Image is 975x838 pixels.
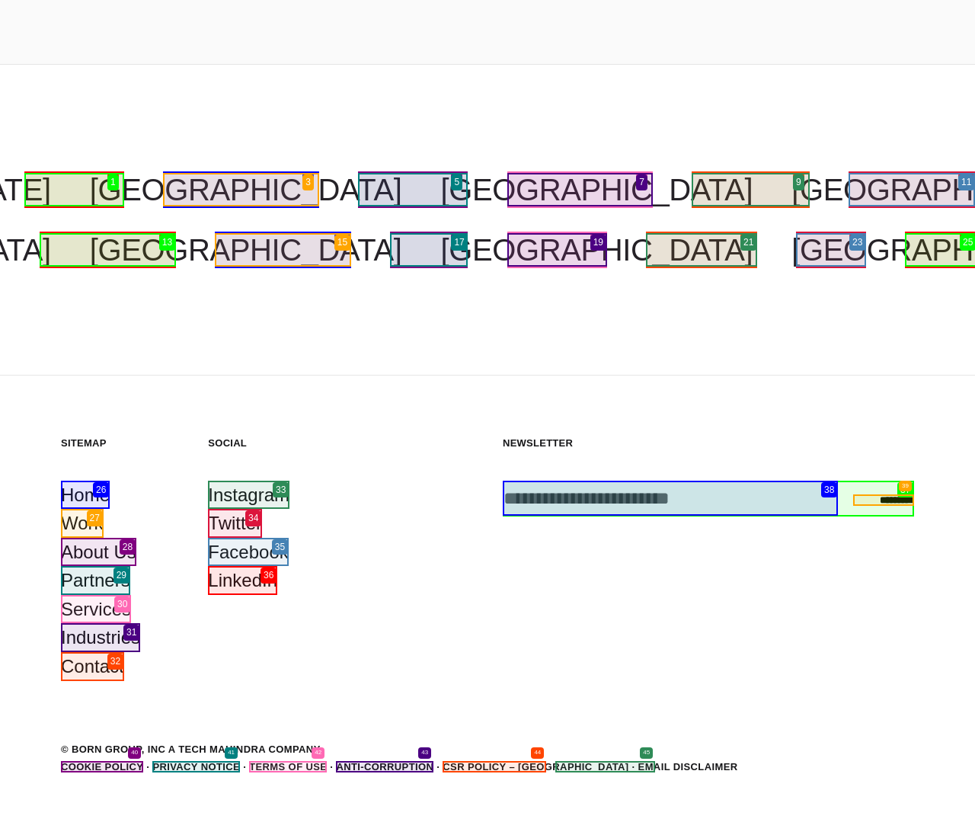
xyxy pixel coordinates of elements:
a: Contact [61,652,124,681]
a: [GEOGRAPHIC_DATA] [90,233,402,267]
a: [GEOGRAPHIC_DATA] [441,233,753,267]
a: Facebook [208,538,288,567]
a: CSR POLICY – [GEOGRAPHIC_DATA] [443,761,628,772]
a: [GEOGRAPHIC_DATA] [90,173,402,206]
a: Anti-Corruption [336,761,433,772]
a: Twitter [208,509,262,538]
a: Industries [61,623,140,652]
h5: Sitemap [61,437,177,449]
h5: Newsletter [503,437,914,449]
a: [GEOGRAPHIC_DATA] [441,173,753,206]
a: Terms of Use [249,761,327,772]
a: LinkedIn [208,566,277,595]
a: Partners [61,566,130,595]
a: Privacy Notice [152,761,240,772]
h5: Social [208,437,324,449]
a: Home [61,481,110,510]
a: Work [61,509,104,538]
a: About Us [61,538,136,567]
a: Services [61,595,131,624]
a: Instagram [208,481,289,510]
div: © BORN GROUP, INC A Tech Mahindra Company [61,742,321,757]
a: Email Disclaimer [638,761,738,772]
a: Cookie Policy [61,761,143,772]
